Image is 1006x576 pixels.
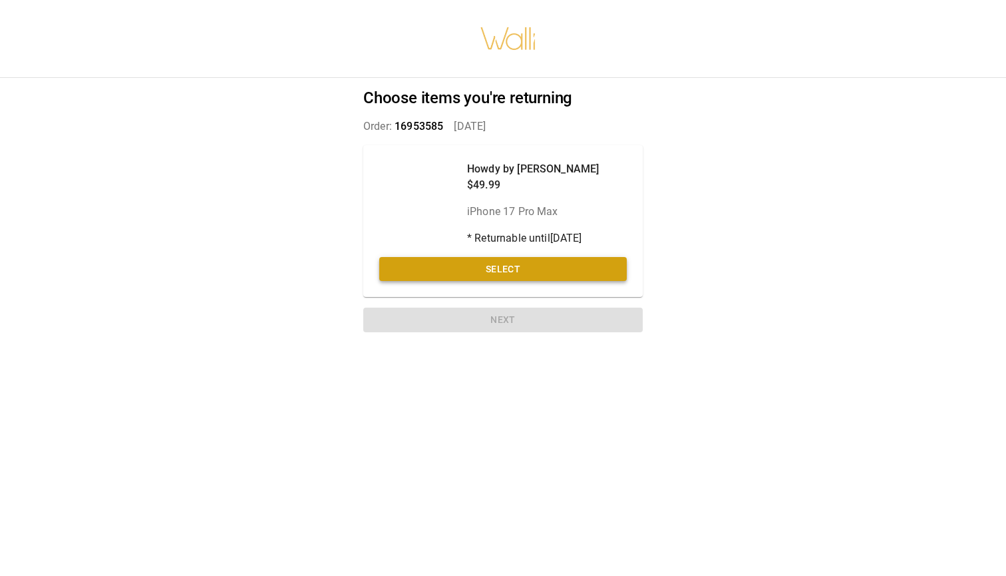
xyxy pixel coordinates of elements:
[467,204,599,220] p: iPhone 17 Pro Max
[467,177,599,193] p: $49.99
[467,161,599,177] p: Howdy by [PERSON_NAME]
[363,89,643,108] h2: Choose items you're returning
[395,120,443,133] span: 16953585
[363,119,643,135] p: Order: [DATE]
[467,230,599,246] p: * Returnable until [DATE]
[379,257,627,282] button: Select
[480,10,537,67] img: walli-inc.myshopify.com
